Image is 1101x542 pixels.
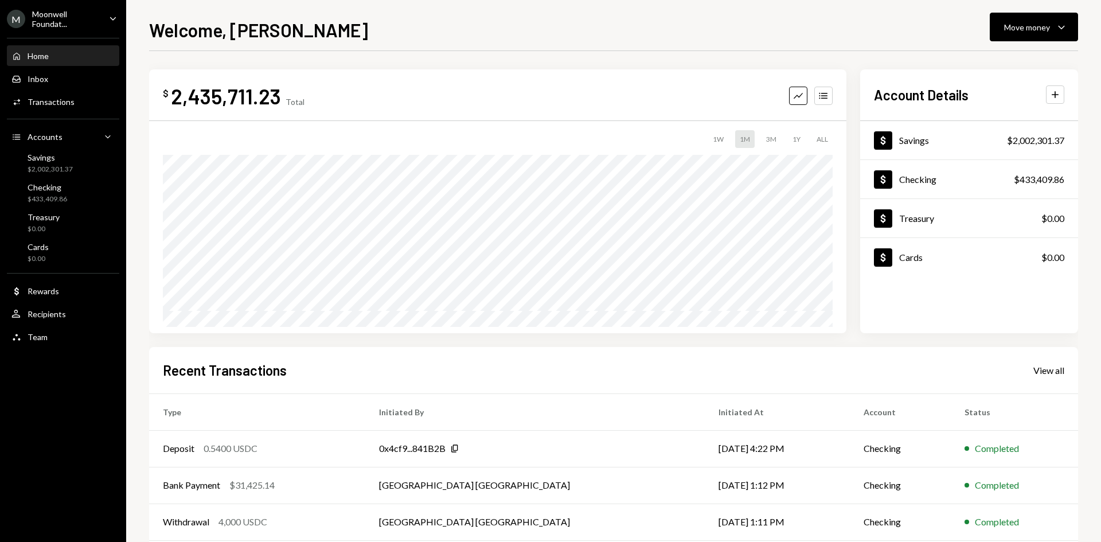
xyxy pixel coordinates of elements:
[860,160,1078,198] a: Checking$433,409.86
[860,199,1078,237] a: Treasury$0.00
[365,393,705,430] th: Initiated By
[163,442,194,455] div: Deposit
[899,174,936,185] div: Checking
[850,504,951,540] td: Checking
[951,393,1078,430] th: Status
[28,332,48,342] div: Team
[7,209,119,236] a: Treasury$0.00
[218,515,267,529] div: 4,000 USDC
[28,212,60,222] div: Treasury
[28,74,48,84] div: Inbox
[1033,364,1064,376] a: View all
[705,430,850,467] td: [DATE] 4:22 PM
[7,280,119,301] a: Rewards
[899,135,929,146] div: Savings
[975,515,1019,529] div: Completed
[850,467,951,504] td: Checking
[850,430,951,467] td: Checking
[28,194,67,204] div: $433,409.86
[7,45,119,66] a: Home
[204,442,257,455] div: 0.5400 USDC
[379,442,446,455] div: 0x4cf9...841B2B
[32,9,100,29] div: Moonwell Foundat...
[28,286,59,296] div: Rewards
[1041,251,1064,264] div: $0.00
[899,252,923,263] div: Cards
[149,393,365,430] th: Type
[7,326,119,347] a: Team
[899,213,934,224] div: Treasury
[7,303,119,324] a: Recipients
[705,467,850,504] td: [DATE] 1:12 PM
[705,504,850,540] td: [DATE] 1:11 PM
[229,478,275,492] div: $31,425.14
[7,179,119,206] a: Checking$433,409.86
[365,504,705,540] td: [GEOGRAPHIC_DATA] [GEOGRAPHIC_DATA]
[149,18,368,41] h1: Welcome, [PERSON_NAME]
[1014,173,1064,186] div: $433,409.86
[7,239,119,266] a: Cards$0.00
[1004,21,1050,33] div: Move money
[28,97,75,107] div: Transactions
[163,478,220,492] div: Bank Payment
[7,10,25,28] div: M
[365,467,705,504] td: [GEOGRAPHIC_DATA] [GEOGRAPHIC_DATA]
[975,442,1019,455] div: Completed
[28,153,73,162] div: Savings
[7,126,119,147] a: Accounts
[860,121,1078,159] a: Savings$2,002,301.37
[1041,212,1064,225] div: $0.00
[28,224,60,234] div: $0.00
[163,361,287,380] h2: Recent Transactions
[28,132,63,142] div: Accounts
[850,393,951,430] th: Account
[1007,134,1064,147] div: $2,002,301.37
[735,130,755,148] div: 1M
[28,51,49,61] div: Home
[975,478,1019,492] div: Completed
[708,130,728,148] div: 1W
[812,130,833,148] div: ALL
[7,91,119,112] a: Transactions
[28,242,49,252] div: Cards
[1033,365,1064,376] div: View all
[874,85,969,104] h2: Account Details
[286,97,304,107] div: Total
[163,88,169,99] div: $
[860,238,1078,276] a: Cards$0.00
[171,83,281,109] div: 2,435,711.23
[28,182,67,192] div: Checking
[788,130,805,148] div: 1Y
[762,130,781,148] div: 3M
[163,515,209,529] div: Withdrawal
[28,165,73,174] div: $2,002,301.37
[7,149,119,177] a: Savings$2,002,301.37
[28,254,49,264] div: $0.00
[990,13,1078,41] button: Move money
[705,393,850,430] th: Initiated At
[7,68,119,89] a: Inbox
[28,309,66,319] div: Recipients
